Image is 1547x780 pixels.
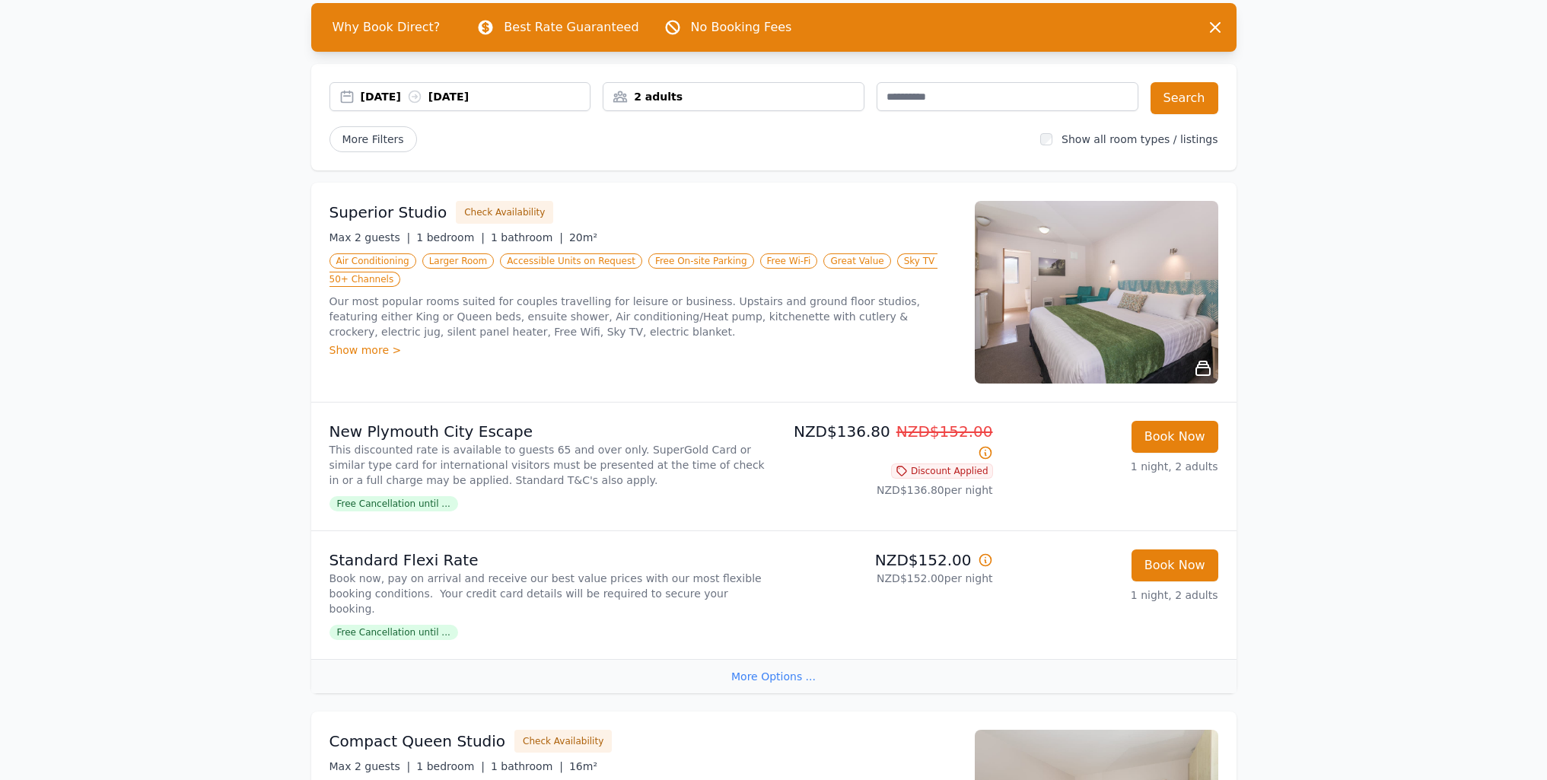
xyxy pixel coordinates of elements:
[1005,587,1218,603] p: 1 night, 2 adults
[648,253,754,269] span: Free On-site Parking
[780,571,993,586] p: NZD$152.00 per night
[691,18,792,37] p: No Booking Fees
[422,253,495,269] span: Larger Room
[329,760,411,772] span: Max 2 guests |
[361,89,590,104] div: [DATE] [DATE]
[329,342,957,358] div: Show more >
[603,89,864,104] div: 2 adults
[416,231,485,244] span: 1 bedroom |
[329,625,458,640] span: Free Cancellation until ...
[329,202,447,223] h3: Superior Studio
[320,12,453,43] span: Why Book Direct?
[416,760,485,772] span: 1 bedroom |
[760,253,818,269] span: Free Wi-Fi
[329,294,957,339] p: Our most popular rooms suited for couples travelling for leisure or business. Upstairs and ground...
[1005,459,1218,474] p: 1 night, 2 adults
[823,253,890,269] span: Great Value
[311,659,1237,693] div: More Options ...
[329,421,768,442] p: New Plymouth City Escape
[491,231,563,244] span: 1 bathroom |
[514,730,612,753] button: Check Availability
[1132,549,1218,581] button: Book Now
[329,496,458,511] span: Free Cancellation until ...
[456,201,553,224] button: Check Availability
[1062,133,1218,145] label: Show all room types / listings
[780,482,993,498] p: NZD$136.80 per night
[896,422,993,441] span: NZD$152.00
[329,549,768,571] p: Standard Flexi Rate
[1132,421,1218,453] button: Book Now
[329,442,768,488] p: This discounted rate is available to guests 65 and over only. SuperGold Card or similar type card...
[569,231,597,244] span: 20m²
[329,126,417,152] span: More Filters
[504,18,638,37] p: Best Rate Guaranteed
[569,760,597,772] span: 16m²
[491,760,563,772] span: 1 bathroom |
[780,421,993,463] p: NZD$136.80
[891,463,993,479] span: Discount Applied
[329,253,416,269] span: Air Conditioning
[1151,82,1218,114] button: Search
[780,549,993,571] p: NZD$152.00
[329,571,768,616] p: Book now, pay on arrival and receive our best value prices with our most flexible booking conditi...
[500,253,642,269] span: Accessible Units on Request
[329,731,506,752] h3: Compact Queen Studio
[329,231,411,244] span: Max 2 guests |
